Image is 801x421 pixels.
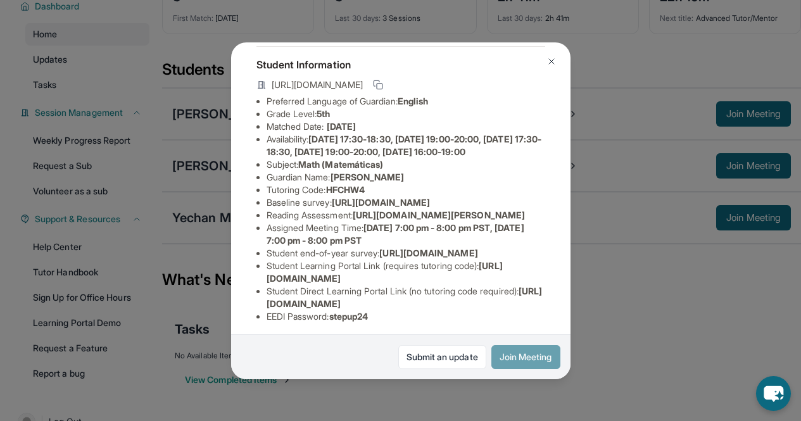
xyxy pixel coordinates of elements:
span: HFCHW4 [326,184,365,195]
span: [URL][DOMAIN_NAME] [272,79,363,91]
li: Reading Assessment : [267,209,545,222]
span: [DATE] [327,121,356,132]
li: Availability: [267,133,545,158]
span: Math (Matemáticas) [298,159,383,170]
img: Close Icon [546,56,557,66]
li: Student Direct Learning Portal Link (no tutoring code required) : [267,285,545,310]
span: [DATE] 7:00 pm - 8:00 pm PST, [DATE] 7:00 pm - 8:00 pm PST [267,222,524,246]
li: Student end-of-year survey : [267,247,545,260]
span: stepup24 [329,311,369,322]
li: Student Learning Portal Link (requires tutoring code) : [267,260,545,285]
li: Preferred Language of Guardian: [267,95,545,108]
button: Copy link [370,77,386,92]
a: Submit an update [398,345,486,369]
li: Assigned Meeting Time : [267,222,545,247]
li: Grade Level: [267,108,545,120]
li: Tutoring Code : [267,184,545,196]
span: [URL][DOMAIN_NAME][PERSON_NAME] [353,210,525,220]
button: chat-button [756,376,791,411]
li: Matched Date: [267,120,545,133]
span: [URL][DOMAIN_NAME] [379,248,477,258]
li: Subject : [267,158,545,171]
h4: Student Information [256,57,545,72]
button: Join Meeting [491,345,560,369]
span: [DATE] 17:30-18:30, [DATE] 19:00-20:00, [DATE] 17:30-18:30, [DATE] 19:00-20:00, [DATE] 16:00-19:00 [267,134,542,157]
span: English [398,96,429,106]
span: 5th [317,108,330,119]
span: [URL][DOMAIN_NAME] [332,197,430,208]
span: [PERSON_NAME] [331,172,405,182]
li: EEDI Password : [267,310,545,323]
li: Guardian Name : [267,171,545,184]
li: Baseline survey : [267,196,545,209]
